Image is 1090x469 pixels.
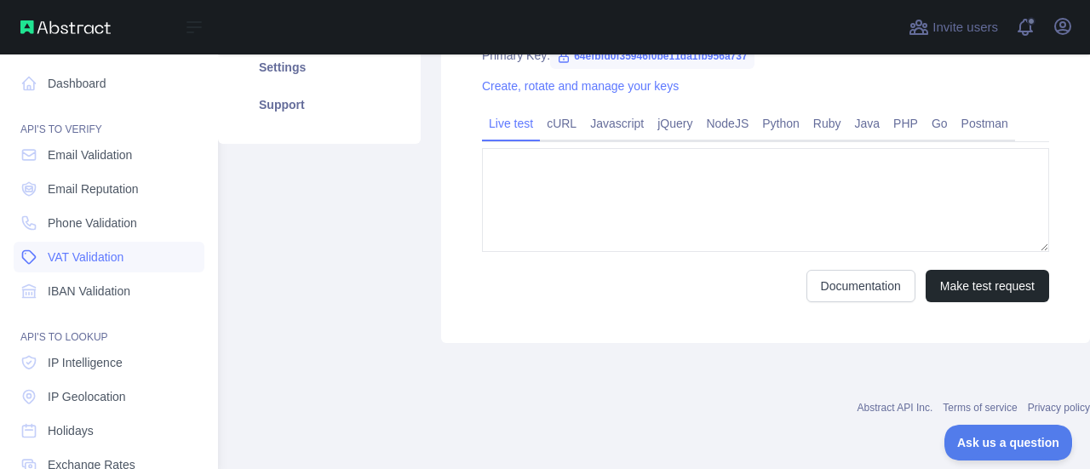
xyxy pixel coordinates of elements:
[932,18,998,37] span: Invite users
[858,402,933,414] a: Abstract API Inc.
[14,347,204,378] a: IP Intelligence
[755,110,806,137] a: Python
[806,110,848,137] a: Ruby
[48,283,130,300] span: IBAN Validation
[238,86,400,123] a: Support
[14,310,204,344] div: API'S TO LOOKUP
[48,388,126,405] span: IP Geolocation
[14,140,204,170] a: Email Validation
[482,110,540,137] a: Live test
[944,425,1073,460] iframe: Toggle Customer Support
[925,110,955,137] a: Go
[540,110,583,137] a: cURL
[926,270,1049,302] button: Make test request
[14,68,204,99] a: Dashboard
[886,110,925,137] a: PHP
[943,402,1017,414] a: Terms of service
[482,79,679,93] a: Create, rotate and manage your keys
[14,276,204,306] a: IBAN Validation
[20,20,111,34] img: Abstract API
[482,47,1049,64] div: Primary Key:
[583,110,651,137] a: Javascript
[14,242,204,272] a: VAT Validation
[14,174,204,204] a: Email Reputation
[14,381,204,412] a: IP Geolocation
[848,110,887,137] a: Java
[48,180,139,197] span: Email Reputation
[699,110,755,137] a: NodeJS
[550,43,754,69] span: 64efbfd0f35946f0be11da1fb956a737
[48,354,123,371] span: IP Intelligence
[14,415,204,446] a: Holidays
[238,49,400,86] a: Settings
[14,102,204,136] div: API'S TO VERIFY
[48,249,123,266] span: VAT Validation
[14,208,204,238] a: Phone Validation
[905,14,1001,41] button: Invite users
[48,214,137,232] span: Phone Validation
[806,270,915,302] a: Documentation
[651,110,699,137] a: jQuery
[1028,402,1090,414] a: Privacy policy
[48,146,132,163] span: Email Validation
[955,110,1015,137] a: Postman
[48,422,94,439] span: Holidays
